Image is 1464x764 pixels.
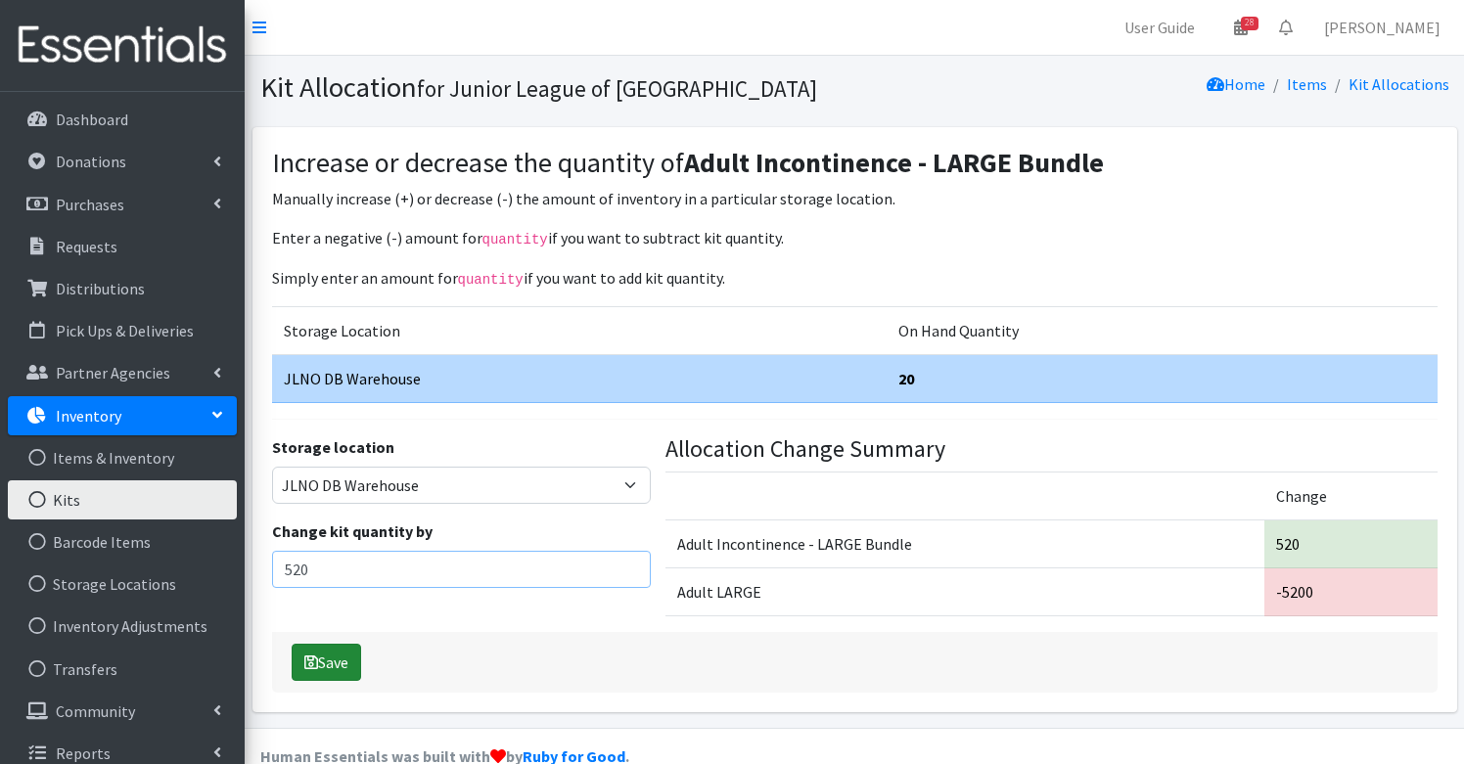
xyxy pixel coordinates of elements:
[56,110,128,129] p: Dashboard
[8,564,237,604] a: Storage Locations
[56,279,145,298] p: Distributions
[1109,8,1211,47] a: User Guide
[56,743,111,763] p: Reports
[8,269,237,308] a: Distributions
[8,185,237,224] a: Purchases
[272,187,1438,210] p: Manually increase (+) or decrease (-) the amount of inventory in a particular storage location.
[887,307,1438,355] td: On Hand Quantity
[665,519,1265,567] td: Adult Incontinence - LARGE Bundle
[272,519,433,543] label: Change kit quantity by
[1349,74,1449,94] a: Kit Allocations
[260,70,847,105] h1: Kit Allocation
[8,650,237,689] a: Transfers
[8,480,237,519] a: Kits
[8,227,237,266] a: Requests
[272,266,1438,291] p: Simply enter an amount for if you want to add kit quantity.
[272,147,1438,180] h3: Increase or decrease the quantity of
[8,522,237,562] a: Barcode Items
[292,644,361,681] button: Save
[8,311,237,350] a: Pick Ups & Deliveries
[1264,567,1437,615] td: -5200
[8,353,237,392] a: Partner Agencies
[1264,472,1437,519] td: Change
[56,237,117,256] p: Requests
[1241,17,1258,30] span: 28
[665,567,1265,615] td: Adult LARGE
[482,232,548,247] code: quantity
[8,396,237,435] a: Inventory
[272,307,887,355] td: Storage Location
[898,369,914,388] strong: 20
[684,145,1104,180] strong: Adult Incontinence - LARGE Bundle
[417,74,817,103] small: for Junior League of [GEOGRAPHIC_DATA]
[1308,8,1456,47] a: [PERSON_NAME]
[8,692,237,731] a: Community
[1218,8,1263,47] a: 28
[458,272,524,288] code: quantity
[8,438,237,477] a: Items & Inventory
[8,607,237,646] a: Inventory Adjustments
[8,100,237,139] a: Dashboard
[56,321,194,340] p: Pick Ups & Deliveries
[1287,74,1327,94] a: Items
[8,13,237,78] img: HumanEssentials
[272,355,887,403] td: JLNO DB Warehouse
[272,226,1438,250] p: Enter a negative (-) amount for if you want to subtract kit quantity.
[8,142,237,181] a: Donations
[56,406,121,426] p: Inventory
[56,701,135,721] p: Community
[56,152,126,171] p: Donations
[665,435,1438,464] h4: Allocation Change Summary
[272,435,394,459] label: Storage location
[1264,519,1437,567] td: 520
[1207,74,1265,94] a: Home
[56,195,124,214] p: Purchases
[56,363,170,382] p: Partner Agencies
